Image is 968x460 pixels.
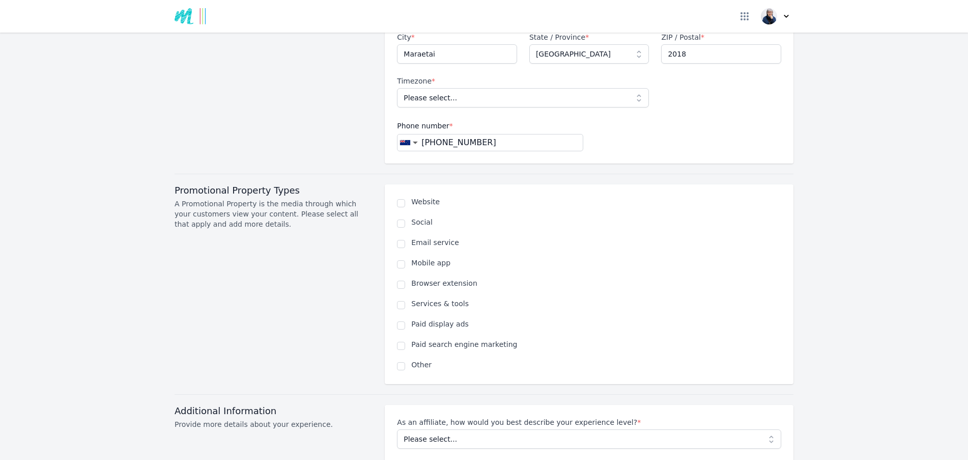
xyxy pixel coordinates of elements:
label: Other [411,360,781,370]
label: Social [411,217,781,227]
label: Services & tools [411,299,781,309]
label: ZIP / Postal [661,32,781,42]
label: Timezone [397,76,649,86]
label: Paid display ads [411,319,781,329]
label: State / Province [529,32,649,42]
h3: Promotional Property Types [175,184,373,197]
label: Website [411,197,781,207]
span: Phone number [397,122,452,130]
h3: Additional Information [175,405,373,417]
p: A Promotional Property is the media through which your customers view your content. Please select... [175,199,373,229]
label: Paid search engine marketing [411,339,781,349]
label: Browser extension [411,278,781,288]
span: ▼ [413,140,418,145]
label: City [397,32,517,42]
input: Enter a phone number [418,137,582,149]
label: As an affiliate, how would you best describe your experience level? [397,417,781,427]
label: Mobile app [411,258,781,268]
label: Email service [411,237,781,248]
p: Provide more details about your experience. [175,419,373,429]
